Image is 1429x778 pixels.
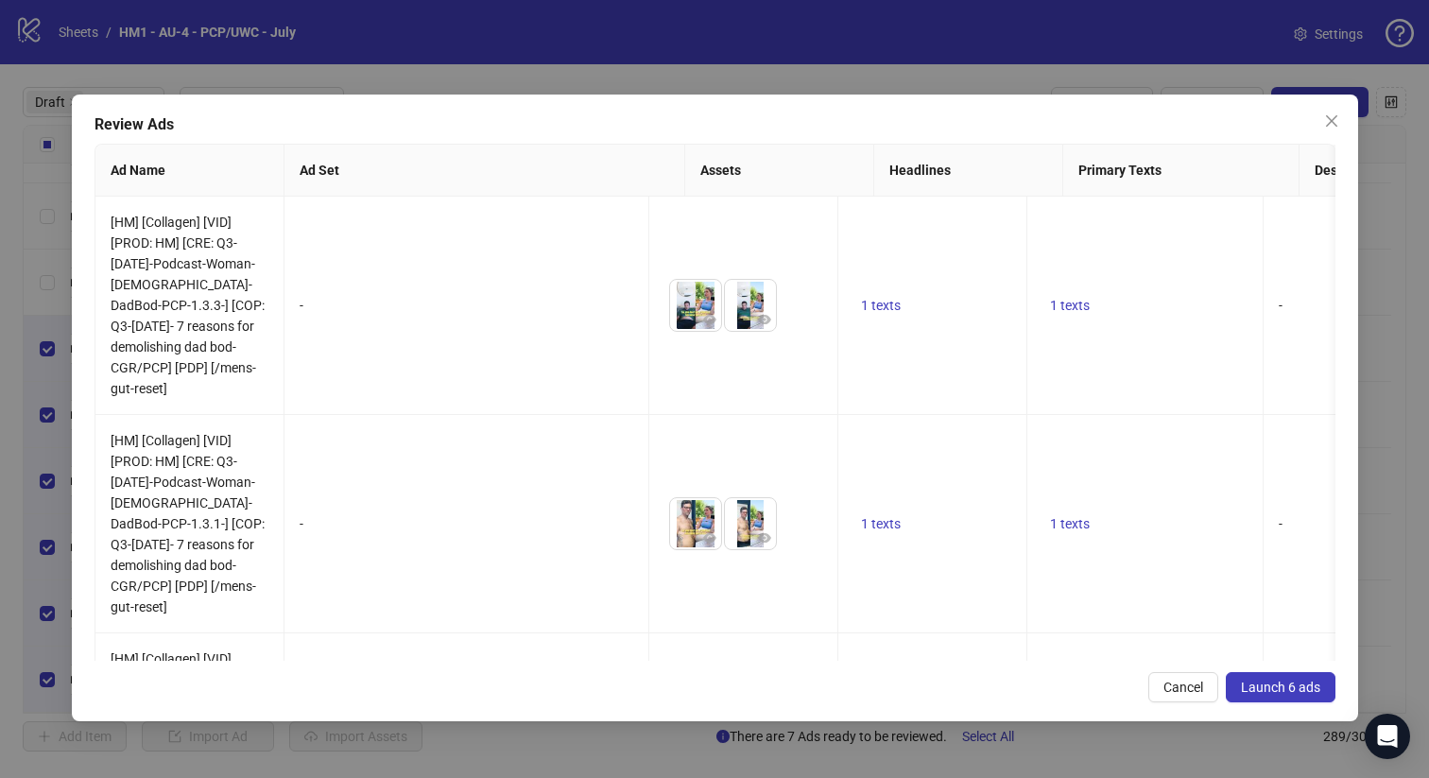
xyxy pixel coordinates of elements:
[861,298,901,313] span: 1 texts
[111,215,265,396] span: [HM] [Collagen] [VID] [PROD: HM] [CRE: Q3-[DATE]-Podcast-Woman-[DEMOGRAPHIC_DATA]-DadBod-PCP-1.3....
[670,280,721,331] img: Asset 1
[1162,680,1202,695] span: Cancel
[300,295,633,316] div: -
[1279,298,1283,313] span: -
[853,512,908,535] button: 1 texts
[1050,298,1090,313] span: 1 texts
[1279,516,1283,531] span: -
[284,145,685,197] th: Ad Set
[670,498,721,549] img: Asset 1
[684,145,873,197] th: Assets
[95,113,1335,136] div: Review Ads
[698,527,721,549] button: Preview
[95,145,284,197] th: Ad Name
[1062,145,1299,197] th: Primary Texts
[1323,113,1338,129] span: close
[1316,106,1346,136] button: Close
[1050,516,1090,531] span: 1 texts
[703,313,716,326] span: eye
[1240,680,1319,695] span: Launch 6 ads
[300,513,633,534] div: -
[725,280,776,331] img: Asset 2
[1365,714,1410,759] div: Open Intercom Messenger
[758,531,771,545] span: eye
[753,308,776,331] button: Preview
[873,145,1062,197] th: Headlines
[758,313,771,326] span: eye
[111,433,265,614] span: [HM] [Collagen] [VID] [PROD: HM] [CRE: Q3-[DATE]-Podcast-Woman-[DEMOGRAPHIC_DATA]-DadBod-PCP-1.3....
[753,527,776,549] button: Preview
[698,308,721,331] button: Preview
[1042,512,1097,535] button: 1 texts
[703,531,716,545] span: eye
[853,294,908,317] button: 1 texts
[1225,672,1334,702] button: Launch 6 ads
[1147,672,1217,702] button: Cancel
[725,498,776,549] img: Asset 2
[861,516,901,531] span: 1 texts
[1042,294,1097,317] button: 1 texts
